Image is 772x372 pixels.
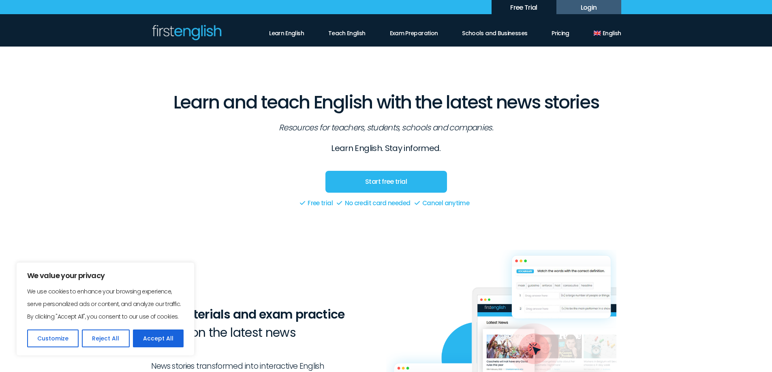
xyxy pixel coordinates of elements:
p: We value your privacy [27,271,184,281]
li: Cancel anytime [415,197,469,209]
h1: Learn and teach English with the latest news stories [151,71,621,113]
button: Accept All [133,329,184,347]
p: We use cookies to enhance your browsing experience, serve personalized ads or content, and analyz... [27,285,184,323]
a: Learn English [269,24,304,38]
em: Resources for teachers, students, schools and companies. [279,122,493,133]
strong: Learn English. Stay informed. [331,142,441,154]
a: Teach English [328,24,366,38]
button: Reject All [82,329,129,347]
button: Customize [27,329,79,347]
span: based on the latest news [151,323,381,342]
a: English [594,24,621,38]
a: Pricing [552,24,569,38]
h2: ESL materials and exam practice [151,305,381,342]
span: English [603,30,621,37]
li: Free trial [300,197,333,209]
a: Exam Preparation [390,24,438,38]
a: Schools and Businesses [462,24,527,38]
a: Start free trial [325,171,447,193]
li: No credit card needed [337,197,410,209]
